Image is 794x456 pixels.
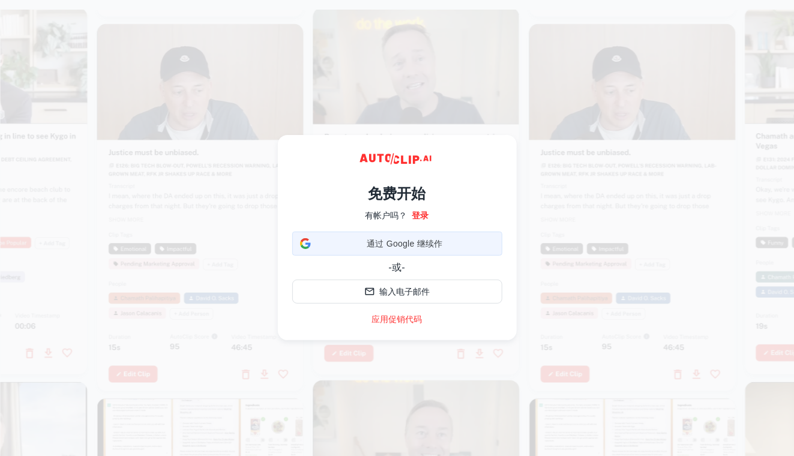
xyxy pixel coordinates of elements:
font: 输入电子邮件 [380,284,430,299]
div: -或- [292,260,502,275]
h4: 免费开始 [368,182,426,204]
span: 通过 Google 继续作 [316,238,495,250]
div: 通过 Google 继续作 [292,232,502,256]
button: 输入电子邮件 [292,280,502,304]
a: 应用促销代码 [372,313,423,326]
a: 登录 [412,209,429,222]
p: 有帐户吗？ [365,209,408,222]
